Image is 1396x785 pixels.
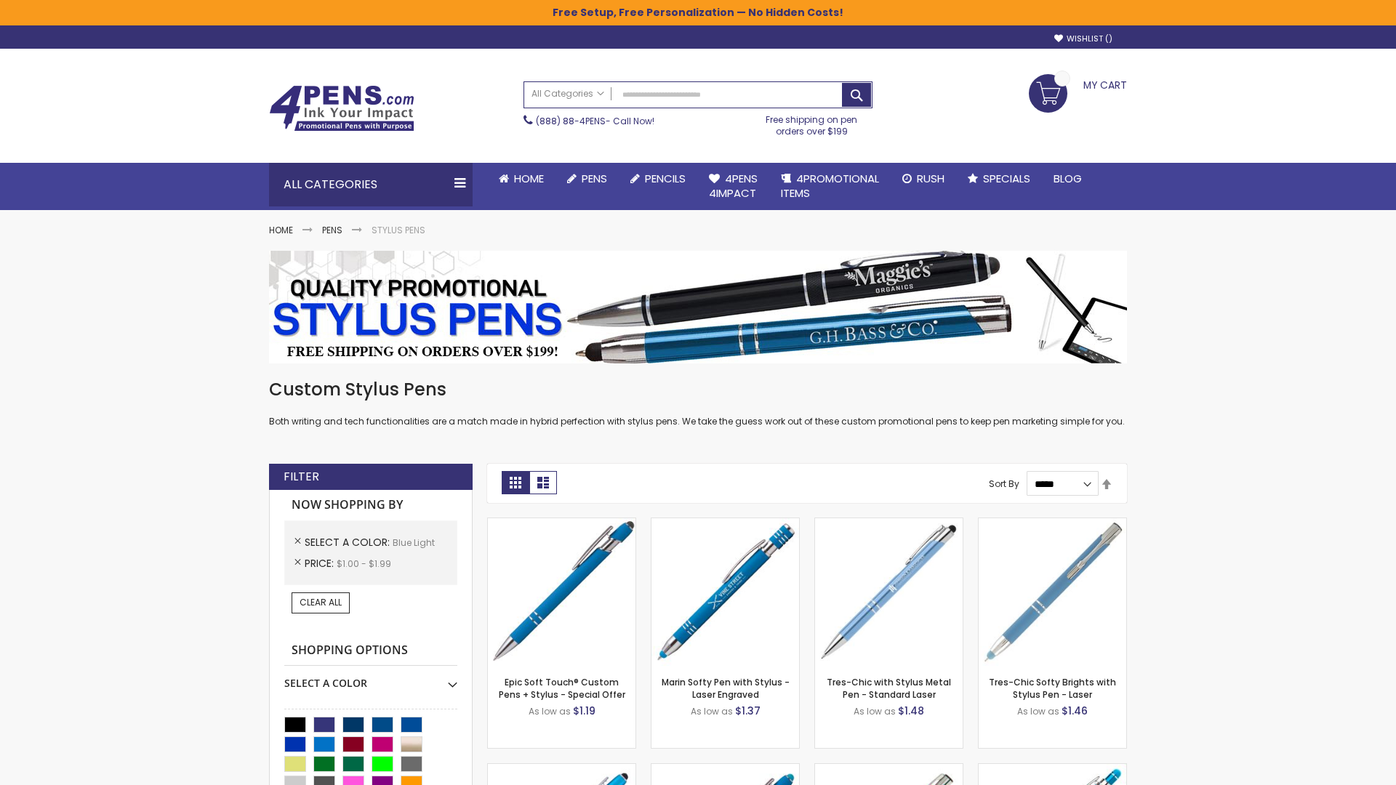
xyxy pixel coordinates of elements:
span: $1.48 [898,704,924,718]
a: Ellipse Softy Brights with Stylus Pen - Laser-Blue - Light [651,763,799,776]
span: Blue Light [393,536,435,549]
span: As low as [1017,705,1059,717]
a: Ellipse Stylus Pen - Standard Laser-Blue - Light [488,763,635,776]
a: Rush [891,163,956,195]
a: Tres-Chic Softy Brights with Stylus Pen - Laser [989,676,1116,700]
span: $1.19 [573,704,595,718]
img: 4P-MS8B-Blue - Light [488,518,635,666]
span: All Categories [531,88,604,100]
div: Select A Color [284,666,457,691]
strong: Grid [502,471,529,494]
a: Tres-Chic with Stylus Metal Pen - Standard Laser [827,676,951,700]
span: 4PROMOTIONAL ITEMS [781,171,879,201]
span: Clear All [300,596,342,608]
span: Specials [983,171,1030,186]
strong: Now Shopping by [284,490,457,520]
img: Stylus Pens [269,251,1127,363]
span: $1.00 - $1.99 [337,557,391,570]
h1: Custom Stylus Pens [269,378,1127,401]
span: As low as [691,705,733,717]
a: Marin Softy Pen with Stylus - Laser Engraved-Blue - Light [651,518,799,530]
a: Pencils [619,163,697,195]
div: Free shipping on pen orders over $199 [751,108,873,137]
span: Select A Color [305,535,393,549]
a: Tres-Chic Touch Pen - Standard Laser-Blue - Light [815,763,963,776]
a: Marin Softy Pen with Stylus - Laser Engraved [662,676,790,700]
span: $1.37 [735,704,761,718]
a: 4PROMOTIONALITEMS [769,163,891,210]
span: $1.46 [1062,704,1088,718]
span: As low as [854,705,896,717]
a: Pens [322,224,342,236]
a: Pens [555,163,619,195]
span: - Call Now! [536,115,654,127]
span: As low as [529,705,571,717]
a: All Categories [524,82,611,106]
img: Marin Softy Pen with Stylus - Laser Engraved-Blue - Light [651,518,799,666]
a: Home [269,224,293,236]
a: Epic Soft Touch® Custom Pens + Stylus - Special Offer [499,676,625,700]
a: Home [487,163,555,195]
span: Blog [1054,171,1082,186]
span: Rush [917,171,944,186]
label: Sort By [989,478,1019,490]
span: Pens [582,171,607,186]
a: Blog [1042,163,1094,195]
a: Wishlist [1054,33,1112,44]
div: Both writing and tech functionalities are a match made in hybrid perfection with stylus pens. We ... [269,378,1127,428]
span: 4Pens 4impact [709,171,758,201]
img: Tres-Chic Softy Brights with Stylus Pen - Laser-Blue - Light [979,518,1126,666]
a: (888) 88-4PENS [536,115,606,127]
strong: Shopping Options [284,635,457,667]
a: Clear All [292,592,350,613]
span: Pencils [645,171,686,186]
a: Specials [956,163,1042,195]
a: Tres-Chic with Stylus Metal Pen - Standard Laser-Blue - Light [815,518,963,530]
strong: Stylus Pens [372,224,425,236]
img: Tres-Chic with Stylus Metal Pen - Standard Laser-Blue - Light [815,518,963,666]
span: Price [305,556,337,571]
span: Home [514,171,544,186]
a: 4P-MS8B-Blue - Light [488,518,635,530]
a: Phoenix Softy Brights with Stylus Pen - Laser-Blue - Light [979,763,1126,776]
div: All Categories [269,163,473,206]
a: 4Pens4impact [697,163,769,210]
a: Tres-Chic Softy Brights with Stylus Pen - Laser-Blue - Light [979,518,1126,530]
img: 4Pens Custom Pens and Promotional Products [269,85,414,132]
strong: Filter [284,469,319,485]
